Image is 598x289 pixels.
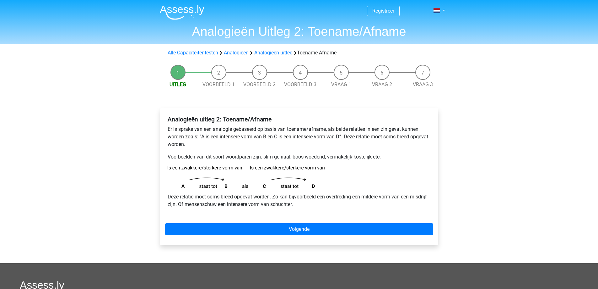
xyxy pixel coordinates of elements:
[284,81,316,87] a: Voorbeeld 3
[168,50,218,56] a: Alle Capaciteitentesten
[372,8,394,14] a: Registreer
[168,116,272,123] b: Analogieën uitleg 2: Toename/Afname
[168,125,431,148] p: Er is sprake van een analogie gebaseerd op basis van toename/afname, als beide relaties in een zi...
[331,81,351,87] a: Vraag 1
[165,223,433,235] a: Volgende
[168,166,325,188] img: analogies_pattern2.png
[165,49,433,57] div: Toename Afname
[254,50,293,56] a: Analogieen uitleg
[413,81,433,87] a: Vraag 3
[160,5,204,20] img: Assessly
[202,81,235,87] a: Voorbeeld 1
[372,81,392,87] a: Vraag 2
[168,193,431,208] p: Deze relatie moet soms breed opgevat worden. Zo kan bijvoorbeeld een overtreding een mildere vorm...
[170,81,186,87] a: Uitleg
[224,50,249,56] a: Analogieen
[243,81,276,87] a: Voorbeeld 2
[168,153,431,161] p: Voorbeelden van dit soort woordparen zijn: slim-geniaal, boos-woedend, vermakelijk-kostelijk etc.
[155,24,444,39] h1: Analogieën Uitleg 2: Toename/Afname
